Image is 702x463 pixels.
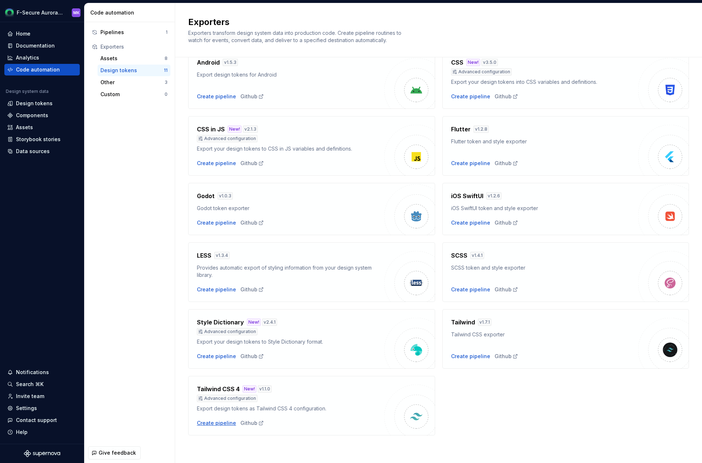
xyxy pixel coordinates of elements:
[486,192,501,200] div: v 1.2.6
[16,30,30,37] div: Home
[451,331,639,338] div: Tailwind CSS exporter
[197,58,220,67] h4: Android
[73,10,79,16] div: MK
[451,251,467,260] h4: SCSS
[16,405,37,412] div: Settings
[100,79,165,86] div: Other
[16,124,33,131] div: Assets
[197,251,211,260] h4: LESS
[240,419,264,427] a: Github
[166,29,168,35] div: 1
[197,385,240,393] h4: Tailwind CSS 4
[98,65,170,76] button: Design tokens11
[89,26,170,38] button: Pipelines1
[451,68,512,75] div: Advanced configuration
[197,328,257,335] div: Advanced configuration
[197,135,257,142] div: Advanced configuration
[4,64,80,75] a: Code automation
[17,9,63,16] div: F-Secure Aurora Design System
[100,43,168,50] div: Exporters
[451,286,490,293] button: Create pipeline
[197,353,236,360] button: Create pipeline
[16,369,49,376] div: Notifications
[451,93,490,100] div: Create pipeline
[495,353,518,360] div: Github
[90,9,172,16] div: Code automation
[451,219,490,226] button: Create pipeline
[16,112,48,119] div: Components
[100,29,166,36] div: Pipelines
[100,67,164,74] div: Design tokens
[197,405,384,412] div: Export design tokens as Tailwind CSS 4 configuration.
[470,252,484,259] div: v 1.4.1
[451,192,483,200] h4: iOS SwiftUI
[197,125,225,134] h4: CSS in JS
[451,78,639,86] div: Export your design tokens into CSS variables and definitions.
[197,264,384,279] div: Provides automatic export of styling information from your design system library.
[16,136,61,143] div: Storybook stories
[4,122,80,133] a: Assets
[495,219,518,226] a: Github
[482,59,498,66] div: v 3.5.0
[197,93,236,100] button: Create pipeline
[451,264,639,271] div: SCSS token and style exporter
[478,319,491,326] div: v 1.7.1
[197,395,257,402] div: Advanced configuration
[100,55,165,62] div: Assets
[228,126,241,133] div: New!
[197,419,236,427] button: Create pipeline
[240,93,264,100] a: Github
[16,100,53,107] div: Design tokens
[197,286,236,293] div: Create pipeline
[4,426,80,438] button: Help
[197,145,384,152] div: Export your design tokens to CSS in JS variables and definitions.
[197,219,236,226] button: Create pipeline
[24,450,60,457] svg: Supernova Logo
[16,393,44,400] div: Invite team
[243,126,258,133] div: v 2.1.3
[240,286,264,293] div: Github
[197,338,384,345] div: Export your design tokens to Style Dictionary format.
[188,30,403,43] span: Exporters transform design system data into production code. Create pipeline routines to watch fo...
[451,125,471,134] h4: Flutter
[495,93,518,100] a: Github
[4,52,80,63] a: Analytics
[451,160,490,167] button: Create pipeline
[16,54,39,61] div: Analytics
[98,89,170,100] a: Custom0
[6,89,49,94] div: Design system data
[16,417,57,424] div: Contact support
[451,318,475,327] h4: Tailwind
[164,67,168,73] div: 11
[474,126,489,133] div: v 1.2.8
[4,402,80,414] a: Settings
[4,378,80,390] button: Search ⌘K
[98,53,170,64] button: Assets8
[16,148,50,155] div: Data sources
[197,160,236,167] button: Create pipeline
[197,71,384,78] div: Export design tokens for Android
[4,110,80,121] a: Components
[197,318,244,327] h4: Style Dictionary
[247,319,261,326] div: New!
[4,366,80,378] button: Notifications
[495,286,518,293] a: Github
[165,91,168,97] div: 0
[98,77,170,88] button: Other3
[4,98,80,109] a: Design tokens
[466,59,480,66] div: New!
[99,449,136,456] span: Give feedback
[240,160,264,167] a: Github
